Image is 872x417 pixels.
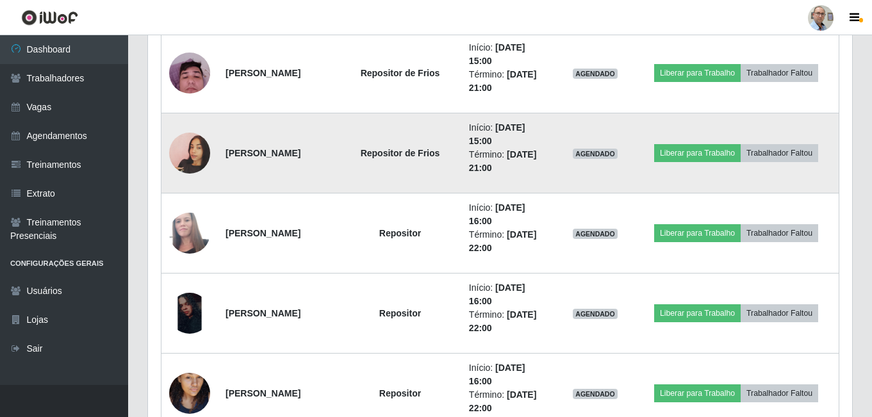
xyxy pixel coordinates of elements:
[654,384,741,402] button: Liberar para Trabalho
[226,228,300,238] strong: [PERSON_NAME]
[469,363,525,386] time: [DATE] 16:00
[469,202,525,226] time: [DATE] 16:00
[573,69,618,79] span: AGENDADO
[226,68,300,78] strong: [PERSON_NAME]
[226,388,300,398] strong: [PERSON_NAME]
[741,304,818,322] button: Trabalhador Faltou
[21,10,78,26] img: CoreUI Logo
[169,45,210,100] img: 1748283755662.jpeg
[469,121,549,148] li: Início:
[469,361,549,388] li: Início:
[226,148,300,158] strong: [PERSON_NAME]
[469,41,549,68] li: Início:
[573,229,618,239] span: AGENDADO
[469,281,549,308] li: Início:
[741,224,818,242] button: Trabalhador Faltou
[469,388,549,415] li: Término:
[573,309,618,319] span: AGENDADO
[169,199,210,268] img: 1709163979582.jpeg
[654,304,741,322] button: Liberar para Trabalho
[469,228,549,255] li: Término:
[654,64,741,82] button: Liberar para Trabalho
[654,144,741,162] button: Liberar para Trabalho
[361,68,440,78] strong: Repositor de Frios
[169,117,210,190] img: 1751751673457.jpeg
[469,201,549,228] li: Início:
[361,148,440,158] strong: Repositor de Frios
[379,228,421,238] strong: Repositor
[379,388,421,398] strong: Repositor
[741,64,818,82] button: Trabalhador Faltou
[469,308,549,335] li: Término:
[379,308,421,318] strong: Repositor
[169,293,210,334] img: 1704829522631.jpeg
[654,224,741,242] button: Liberar para Trabalho
[469,122,525,146] time: [DATE] 15:00
[469,42,525,66] time: [DATE] 15:00
[469,68,549,95] li: Término:
[573,389,618,399] span: AGENDADO
[741,384,818,402] button: Trabalhador Faltou
[469,148,549,175] li: Término:
[226,308,300,318] strong: [PERSON_NAME]
[573,149,618,159] span: AGENDADO
[469,282,525,306] time: [DATE] 16:00
[741,144,818,162] button: Trabalhador Faltou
